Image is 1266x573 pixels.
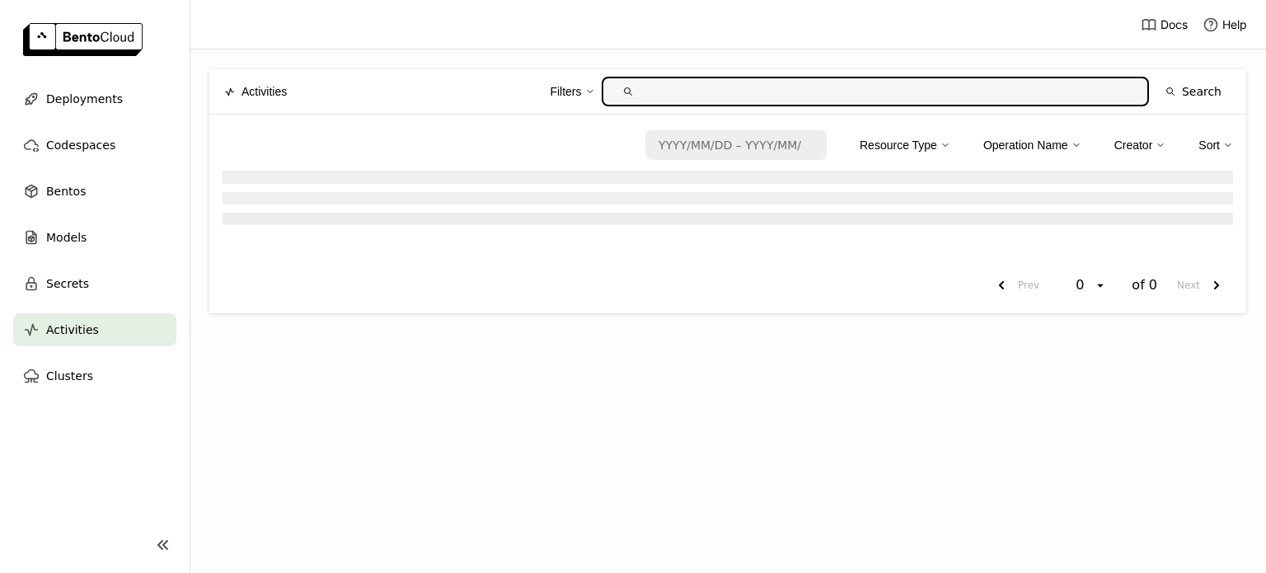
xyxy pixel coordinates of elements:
[1132,277,1157,294] span: of 0
[46,89,123,109] span: Deployments
[1222,17,1247,32] span: Help
[1198,136,1220,154] div: Sort
[1170,270,1233,300] button: next page. current page 0 of 0
[13,267,176,300] a: Secrets
[647,132,814,158] input: Select a date range.
[550,82,581,101] div: Filters
[860,128,950,162] div: Resource Type
[1160,17,1188,32] span: Docs
[1203,16,1247,33] div: Help
[1114,128,1166,162] div: Creator
[1156,77,1231,106] button: Search
[13,313,176,346] a: Activities
[46,181,86,201] span: Bentos
[1094,279,1107,292] svg: open
[46,320,99,340] span: Activities
[46,274,89,294] span: Secrets
[550,74,594,109] div: Filters
[46,228,87,247] span: Models
[983,128,1081,162] div: Operation Name
[860,136,937,154] div: Resource Type
[241,82,287,101] span: Activities
[13,175,176,208] a: Bentos
[13,359,176,392] a: Clusters
[1141,16,1188,33] a: Docs
[46,135,115,155] span: Codespaces
[985,270,1046,300] button: previous page. current page 0 of 0
[983,136,1068,154] div: Operation Name
[1071,277,1094,294] div: 0
[46,366,93,386] span: Clusters
[1198,128,1233,162] div: Sort
[1114,136,1153,154] div: Creator
[13,221,176,254] a: Models
[23,23,143,56] img: logo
